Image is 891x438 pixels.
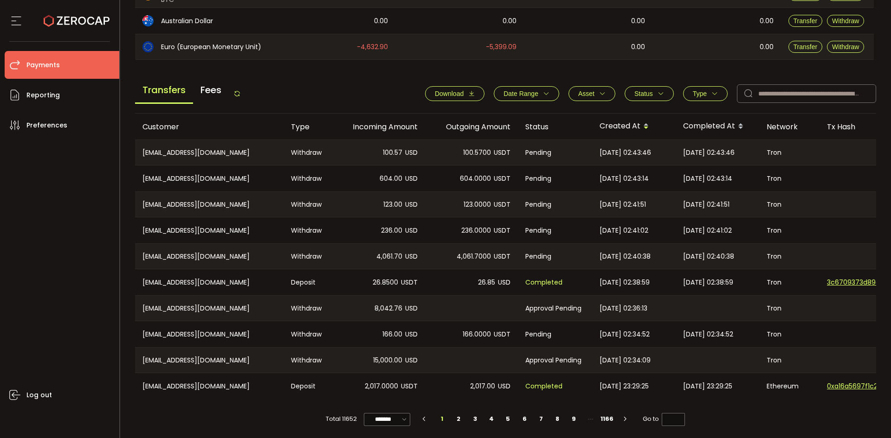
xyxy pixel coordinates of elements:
[284,321,332,347] div: Withdraw
[357,42,388,52] span: -4,632.90
[26,119,67,132] span: Preferences
[832,43,859,51] span: Withdraw
[525,277,562,288] span: Completed
[373,277,398,288] span: 26.8500
[600,381,649,392] span: [DATE] 23:29:25
[525,147,551,158] span: Pending
[376,251,402,262] span: 4,061.70
[135,348,284,373] div: [EMAIL_ADDRESS][DOMAIN_NAME]
[794,43,818,51] span: Transfer
[759,140,820,165] div: Tron
[464,199,491,210] span: 123.0000
[788,41,823,53] button: Transfer
[332,121,425,132] div: Incoming Amount
[460,173,491,184] span: 604.0000
[463,329,491,340] span: 166.0000
[435,90,464,97] span: Download
[161,16,213,26] span: Australian Dollar
[760,42,774,52] span: 0.00
[284,348,332,373] div: Withdraw
[578,90,594,97] span: Asset
[600,329,650,340] span: [DATE] 02:34:52
[759,121,820,132] div: Network
[374,303,402,314] span: 8,042.76
[759,269,820,295] div: Tron
[683,381,732,392] span: [DATE] 23:29:25
[759,296,820,321] div: Tron
[625,86,674,101] button: Status
[135,77,193,104] span: Transfers
[676,119,759,134] div: Completed At
[461,225,491,236] span: 236.0000
[478,277,495,288] span: 26.85
[142,15,154,26] img: aud_portfolio.svg
[503,16,517,26] span: 0.00
[135,373,284,399] div: [EMAIL_ADDRESS][DOMAIN_NAME]
[794,17,818,25] span: Transfer
[504,90,538,97] span: Date Range
[683,277,733,288] span: [DATE] 02:38:59
[759,373,820,399] div: Ethereum
[568,86,615,101] button: Asset
[600,303,647,314] span: [DATE] 02:36:13
[425,121,518,132] div: Outgoing Amount
[405,173,418,184] span: USD
[284,296,332,321] div: Withdraw
[600,225,648,236] span: [DATE] 02:41:02
[425,86,484,101] button: Download
[374,16,388,26] span: 0.00
[525,355,581,366] span: Approval Pending
[494,199,510,210] span: USDT
[759,244,820,269] div: Tron
[434,413,451,425] li: 1
[457,251,491,262] span: 4,061.7000
[463,147,491,158] span: 100.5700
[494,251,510,262] span: USDT
[759,192,820,217] div: Tron
[326,413,357,425] span: Total 11652
[494,225,510,236] span: USDT
[135,269,284,295] div: [EMAIL_ADDRESS][DOMAIN_NAME]
[516,413,533,425] li: 6
[525,329,551,340] span: Pending
[683,225,732,236] span: [DATE] 02:41:02
[631,42,645,52] span: 0.00
[683,251,734,262] span: [DATE] 02:40:38
[683,147,735,158] span: [DATE] 02:43:46
[498,277,510,288] span: USD
[381,225,402,236] span: 236.00
[592,119,676,134] div: Created At
[600,277,650,288] span: [DATE] 02:38:59
[549,413,566,425] li: 8
[135,165,284,191] div: [EMAIL_ADDRESS][DOMAIN_NAME]
[383,147,402,158] span: 100.57
[284,244,332,269] div: Withdraw
[135,140,284,165] div: [EMAIL_ADDRESS][DOMAIN_NAME]
[26,89,60,102] span: Reporting
[284,121,332,132] div: Type
[827,41,864,53] button: Withdraw
[845,394,891,438] iframe: Chat Widget
[405,303,418,314] span: USD
[683,86,728,101] button: Type
[566,413,582,425] li: 9
[373,355,402,366] span: 15,000.00
[788,15,823,27] button: Transfer
[759,321,820,347] div: Tron
[483,413,500,425] li: 4
[599,413,615,425] li: 1166
[284,373,332,399] div: Deposit
[500,413,517,425] li: 5
[525,173,551,184] span: Pending
[135,121,284,132] div: Customer
[525,303,581,314] span: Approval Pending
[284,269,332,295] div: Deposit
[683,329,733,340] span: [DATE] 02:34:52
[284,192,332,217] div: Withdraw
[600,251,651,262] span: [DATE] 02:40:38
[494,329,510,340] span: USDT
[450,413,467,425] li: 2
[380,173,402,184] span: 604.00
[26,58,60,72] span: Payments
